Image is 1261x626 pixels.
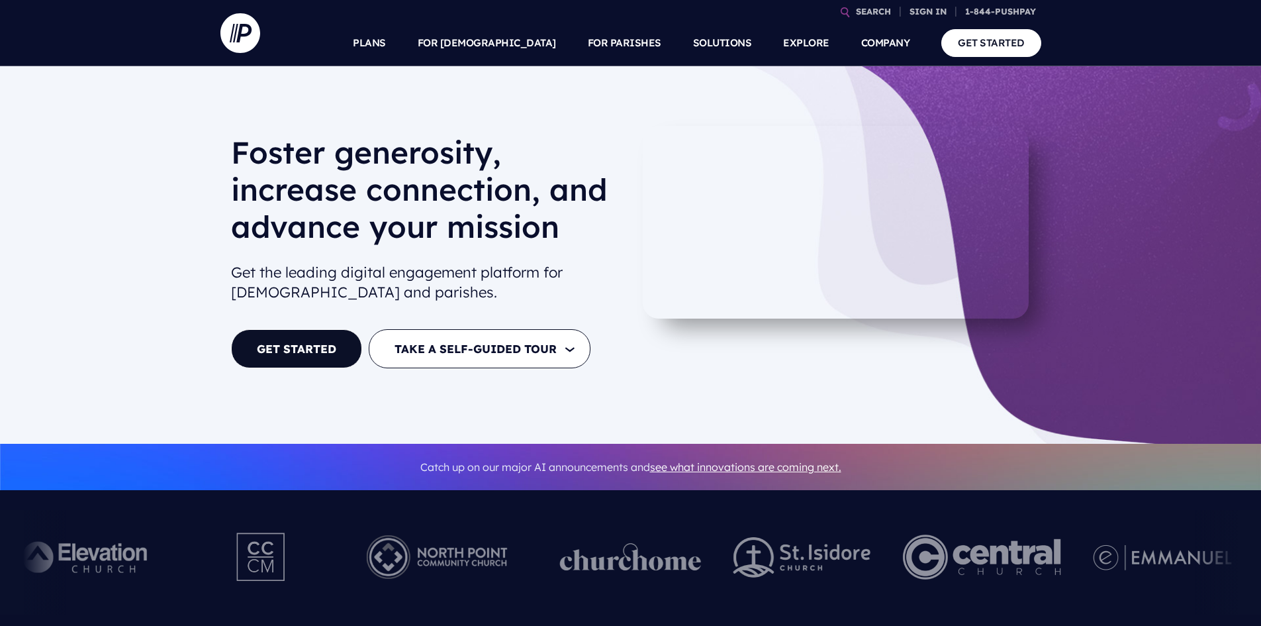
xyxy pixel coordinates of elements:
img: pp_logos_2 [733,537,871,578]
a: COMPANY [861,20,910,66]
p: Catch up on our major AI announcements and [231,452,1031,482]
img: Pushpay_Logo__CCM [209,521,314,594]
h2: Get the leading digital engagement platform for [DEMOGRAPHIC_DATA] and parishes. [231,257,620,309]
a: GET STARTED [231,329,362,368]
img: pp_logos_1 [560,543,702,571]
a: FOR PARISHES [588,20,661,66]
h1: Foster generosity, increase connection, and advance your mission [231,134,620,256]
button: TAKE A SELF-GUIDED TOUR [369,329,590,368]
a: EXPLORE [783,20,829,66]
img: Central Church Henderson NV [903,521,1061,594]
a: see what innovations are coming next. [650,460,841,474]
a: FOR [DEMOGRAPHIC_DATA] [418,20,556,66]
img: Pushpay_Logo__NorthPoint [346,521,528,594]
a: GET STARTED [941,29,1041,56]
a: SOLUTIONS [693,20,752,66]
a: PLANS [353,20,386,66]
